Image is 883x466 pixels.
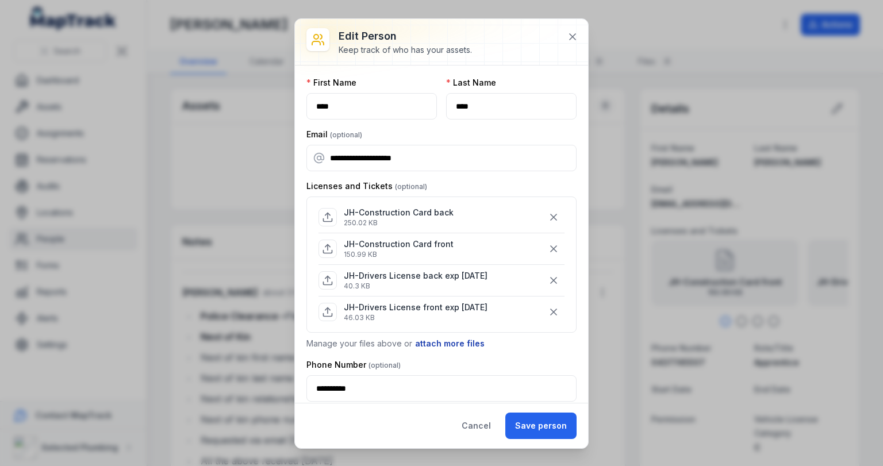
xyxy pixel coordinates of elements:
p: JH-Construction Card back [344,207,454,218]
p: Manage your files above or [306,337,577,350]
p: JH-Drivers License back exp [DATE] [344,270,487,282]
label: Last Name [446,77,496,88]
button: Cancel [452,413,501,439]
h3: Edit person [339,28,472,44]
p: 40.3 KB [344,282,487,291]
label: First Name [306,77,356,88]
p: JH-Construction Card front [344,238,454,250]
p: 150.99 KB [344,250,454,259]
label: Email [306,129,362,140]
button: Save person [505,413,577,439]
p: 46.03 KB [344,313,487,322]
div: Keep track of who has your assets. [339,44,472,56]
button: attach more files [414,337,485,350]
p: JH-Drivers License front exp [DATE] [344,302,487,313]
label: Phone Number [306,359,401,371]
label: Licenses and Tickets [306,180,427,192]
p: 250.02 KB [344,218,454,228]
